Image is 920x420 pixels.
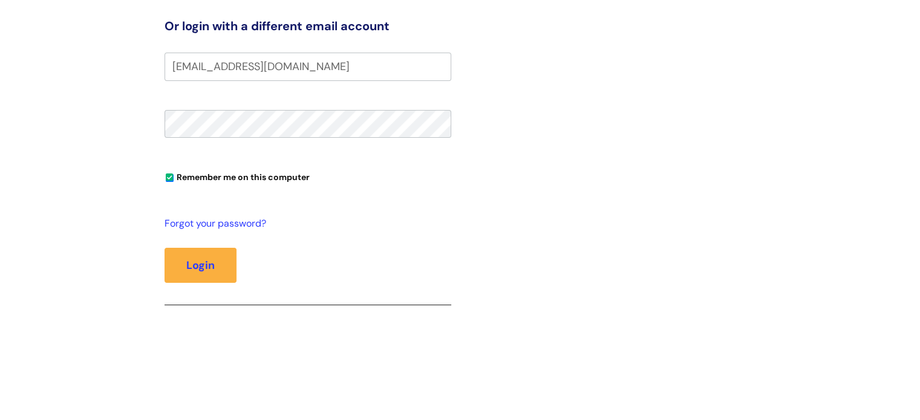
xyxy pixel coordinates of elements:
input: Remember me on this computer [166,174,174,182]
label: Remember me on this computer [165,169,310,183]
div: You can uncheck this option if you're logging in from a shared device [165,167,451,186]
a: Forgot your password? [165,215,445,233]
h3: Or login with a different email account [165,19,451,33]
button: Login [165,248,237,283]
input: Your e-mail address [165,53,451,80]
